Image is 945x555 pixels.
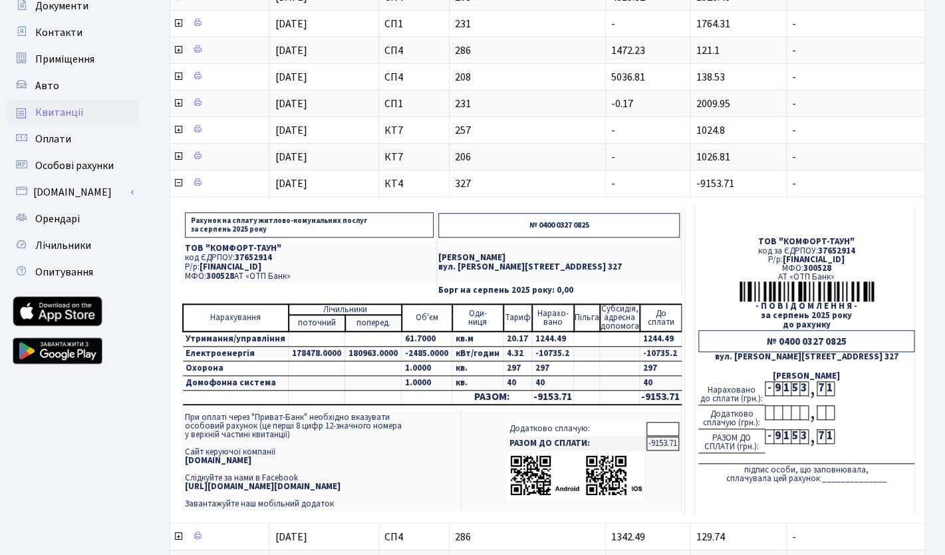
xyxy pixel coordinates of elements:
[611,70,645,85] span: 5036.81
[402,361,452,376] td: 1.0000
[698,429,765,453] div: РАЗОМ ДО СПЛАТИ (грн.):
[696,17,730,31] span: 1764.31
[289,347,345,361] td: 178478.0000
[384,45,444,56] span: СП4
[640,304,682,331] td: До cплати
[792,72,919,83] span: -
[35,79,59,93] span: Авто
[803,262,831,274] span: 300528
[438,263,680,272] p: вул. [PERSON_NAME][STREET_ADDRESS] 327
[532,376,574,391] td: 40
[35,238,91,253] span: Лічильники
[817,429,825,444] div: 7
[808,429,817,445] div: ,
[507,437,646,451] td: РАЗОМ ДО СПЛАТИ:
[799,381,808,396] div: 3
[7,152,140,179] a: Особові рахунки
[206,270,234,282] span: 300528
[35,52,94,67] span: Приміщення
[696,70,724,85] span: 138.53
[235,252,272,264] span: 37652914
[35,132,71,146] span: Оплати
[611,530,645,544] span: 1342.49
[698,463,914,483] div: підпис особи, що заповнювала, сплачувала цей рахунок ______________
[455,72,600,83] span: 208
[574,304,600,331] td: Пільга
[275,176,307,191] span: [DATE]
[698,273,914,281] div: АТ «ОТП Банк»
[698,238,914,246] div: ТОВ "КОМФОРТ-ТАУН"
[532,391,574,405] td: -9153.71
[35,158,114,173] span: Особові рахунки
[611,43,645,58] span: 1472.23
[384,178,444,189] span: КТ4
[640,376,682,391] td: 40
[783,254,845,266] span: [FINANCIAL_ID]
[402,331,452,347] td: 61.7000
[384,72,444,83] span: СП4
[185,455,251,466] b: [DOMAIN_NAME]
[185,263,434,272] p: Р/р:
[532,347,574,361] td: -10735.2
[275,96,307,111] span: [DATE]
[532,361,574,376] td: 297
[289,315,345,331] td: поточний
[452,391,532,405] td: РАЗОМ:
[611,150,615,164] span: -
[452,331,503,347] td: кв.м
[455,45,600,56] span: 286
[275,123,307,138] span: [DATE]
[384,98,444,109] span: СП1
[185,480,340,492] b: [URL][DOMAIN_NAME][DOMAIN_NAME]
[455,19,600,29] span: 231
[611,176,615,191] span: -
[696,176,734,191] span: -9153.71
[611,96,633,111] span: -0.17
[791,381,799,396] div: 5
[640,391,682,405] td: -9153.71
[275,43,307,58] span: [DATE]
[7,232,140,259] a: Лічильники
[698,330,914,352] div: № 0400 0327 0825
[275,530,307,544] span: [DATE]
[698,321,914,329] div: до рахунку
[452,304,503,331] td: Оди- ниця
[600,304,640,331] td: Субсидія, адресна допомога
[438,213,680,238] p: № 0400 0327 0825
[7,259,140,285] a: Опитування
[698,372,914,381] div: [PERSON_NAME]
[7,19,140,46] a: Контакти
[7,179,140,206] a: [DOMAIN_NAME]
[698,302,914,311] div: - П О В І Д О М Л Е Н Н Я -
[182,411,460,511] td: При оплаті через "Приват-Банк" необхідно вказувати особовий рахунок (це перші 8 цифр 12-значного ...
[384,19,444,29] span: СП1
[799,429,808,444] div: 3
[698,311,914,320] div: за серпень 2025 року
[532,331,574,347] td: 1244.49
[818,245,855,257] span: 37652914
[35,105,84,120] span: Квитанції
[503,331,532,347] td: 20.17
[7,46,140,73] a: Приміщення
[35,212,80,226] span: Орендарі
[698,256,914,264] div: Р/р:
[792,125,919,136] span: -
[503,361,532,376] td: 297
[817,381,825,396] div: 7
[455,125,600,136] span: 257
[792,19,919,29] span: -
[384,125,444,136] span: КТ7
[532,304,574,331] td: Нарахо- вано
[455,98,600,109] span: 231
[773,381,782,396] div: 9
[808,405,817,421] div: ,
[808,381,817,397] div: ,
[183,304,289,331] td: Нарахування
[35,25,82,40] span: Контакти
[611,17,615,31] span: -
[438,286,680,295] p: Борг на серпень 2025 року: 0,00
[455,152,600,162] span: 206
[698,264,914,273] div: МФО:
[275,70,307,85] span: [DATE]
[503,347,532,361] td: 4.32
